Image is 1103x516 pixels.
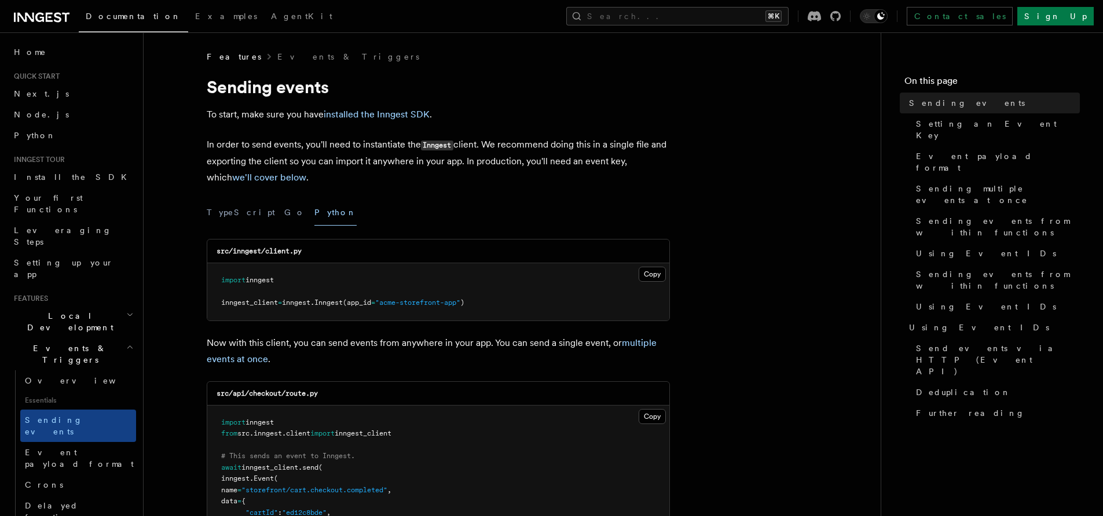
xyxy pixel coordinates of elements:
a: Setting an Event Key [911,113,1080,146]
span: Sending events [25,415,83,436]
span: AgentKit [271,12,332,21]
span: import [310,429,335,437]
span: Local Development [9,310,126,333]
span: Deduplication [916,386,1011,398]
button: TypeScript [207,200,275,226]
a: Sending events from within functions [911,264,1080,296]
button: Local Development [9,305,136,338]
span: Sending events from within functions [916,215,1080,238]
span: Examples [195,12,257,21]
span: Quick start [9,72,60,81]
span: = [278,298,282,307]
span: = [371,298,375,307]
span: inngest [245,276,274,284]
span: Using Event IDs [916,301,1056,312]
span: await [221,463,241,471]
a: Your first Functions [9,187,136,220]
a: we'll cover below [232,172,306,183]
span: # This sends an event to Inngest. [221,452,355,460]
code: src/api/checkout/route.py [217,389,318,397]
button: Copy [639,267,666,282]
a: Node.js [9,104,136,125]
span: , [387,486,391,494]
a: Install the SDK [9,167,136,187]
a: Documentation [79,3,188,32]
a: Next.js [9,83,136,104]
span: Features [9,294,48,303]
h1: Sending events [207,76,670,97]
span: . [298,463,302,471]
a: Further reading [911,403,1080,423]
span: . [250,429,254,437]
code: src/inngest/client.py [217,247,302,255]
span: { [241,497,245,505]
span: (app_id [343,298,371,307]
a: Event payload format [911,146,1080,178]
span: Further reading [916,407,1025,419]
span: . [310,298,314,307]
span: Setting up your app [14,258,113,279]
span: ( [318,463,323,471]
a: Event payload format [20,442,136,474]
a: Examples [188,3,264,31]
span: Leveraging Steps [14,226,112,246]
a: Sign Up [1017,7,1094,25]
span: ( [274,474,278,482]
span: import [221,276,245,284]
span: inngest_client [221,298,278,307]
a: Setting up your app [9,252,136,285]
span: "acme-storefront-app" [375,298,460,307]
p: In order to send events, you'll need to instantiate the client. We recommend doing this in a sing... [207,137,670,186]
span: Event [254,474,274,482]
a: Python [9,125,136,146]
span: from [221,429,237,437]
span: inngest [254,429,282,437]
span: Send events via HTTP (Event API) [916,342,1080,377]
span: ) [460,298,464,307]
span: Features [207,51,261,62]
span: . [282,429,286,437]
a: Using Event IDs [911,243,1080,264]
span: inngest_client [241,463,298,471]
a: Events & Triggers [277,51,419,62]
span: Documentation [86,12,181,21]
span: data [221,497,237,505]
a: Overview [20,370,136,391]
button: Copy [639,409,666,424]
span: "storefront/cart.checkout.completed" [241,486,387,494]
a: Sending events from within functions [911,211,1080,243]
span: Using Event IDs [916,248,1056,259]
span: send [302,463,318,471]
span: Overview [25,376,144,385]
span: src [237,429,250,437]
span: = [237,497,241,505]
span: inngest [282,298,310,307]
span: Inngest tour [9,155,65,164]
span: Event payload format [916,150,1080,174]
span: Node.js [14,110,69,119]
span: Using Event IDs [909,322,1049,333]
span: Next.js [14,89,69,98]
span: Sending multiple events at once [916,183,1080,206]
span: Inngest [314,298,343,307]
a: Leveraging Steps [9,220,136,252]
h4: On this page [904,74,1080,93]
span: inngest. [221,474,254,482]
a: multiple events at once [207,337,657,364]
button: Python [314,200,357,226]
a: Using Event IDs [904,317,1080,338]
p: To start, make sure you have . [207,106,670,123]
span: Event payload format [25,448,134,469]
span: Crons [25,480,63,489]
code: Inngest [421,141,453,150]
button: Search...⌘K [566,7,789,25]
a: Sending multiple events at once [911,178,1080,211]
a: Using Event IDs [911,296,1080,317]
button: Toggle dark mode [860,9,888,23]
span: Events & Triggers [9,342,126,366]
a: installed the Inngest SDK [324,109,430,120]
span: Install the SDK [14,172,134,182]
span: import [221,418,245,426]
a: Deduplication [911,382,1080,403]
kbd: ⌘K [765,10,782,22]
